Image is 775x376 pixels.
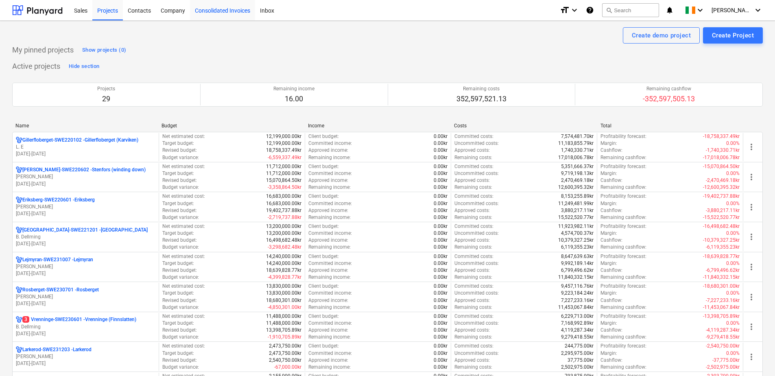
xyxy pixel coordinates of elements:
i: keyboard_arrow_down [753,5,763,15]
p: 16,683,000.00kr [266,200,301,207]
p: [DATE] - [DATE] [16,300,155,307]
p: Revised budget : [162,267,197,274]
p: 0.00% [726,230,740,237]
p: Committed income : [308,200,352,207]
p: Committed income : [308,230,352,237]
p: 0.00kr [434,244,448,251]
p: 29 [97,94,115,104]
p: Client budget : [308,163,339,170]
p: Approved costs : [454,267,490,274]
p: Target budget : [162,200,194,207]
p: -352,597,505.13 [643,94,695,104]
p: -4,850,301.00kr [268,304,301,311]
div: Project has multi currencies enabled [16,256,22,263]
p: 0.00kr [434,313,448,320]
p: Profitability forecast : [600,253,646,260]
p: Client budget : [308,223,339,230]
p: Target budget : [162,170,194,177]
p: Committed income : [308,260,352,267]
p: Remaining costs : [454,244,492,251]
p: -2,719,737.88kr [268,214,301,221]
p: Committed income : [308,320,352,327]
p: Committed costs : [454,313,493,320]
p: 8,647,639.63kr [561,253,594,260]
p: Uncommitted costs : [454,320,499,327]
p: Net estimated cost : [162,223,205,230]
p: 6,119,355.23kr [561,244,594,251]
div: Total [600,123,740,129]
p: [DATE] - [DATE] [16,240,155,247]
p: 0.00kr [434,237,448,244]
p: -12,600,395.32kr [703,184,740,191]
p: Remaining costs : [454,154,492,161]
p: -3,298,682.48kr [268,244,301,251]
p: [PERSON_NAME] [16,353,155,360]
p: 0.00kr [434,140,448,147]
div: Show projects (0) [82,46,126,55]
p: Remaining cashflow [643,85,695,92]
p: Cashflow : [600,207,622,214]
p: Committed costs : [454,133,493,140]
p: -16,498,682.48kr [703,223,740,230]
p: -4,399,828.77kr [268,274,301,281]
p: Margin : [600,170,617,177]
p: 10,379,327.25kr [558,237,594,244]
p: [PERSON_NAME] [16,263,155,270]
p: Committed costs : [454,193,493,200]
span: more_vert [747,292,756,302]
p: Committed costs : [454,283,493,290]
div: Project has multi currencies enabled [16,316,22,323]
p: Profitability forecast : [600,283,646,290]
p: Approved costs : [454,297,490,304]
p: -2,470,469.18kr [706,177,740,184]
p: Profitability forecast : [600,313,646,320]
p: 0.00kr [434,184,448,191]
p: 11,712,000.00kr [266,170,301,177]
p: Uncommitted costs : [454,290,499,297]
p: -13,398,705.89kr [703,313,740,320]
p: Margin : [600,320,617,327]
p: 14,240,000.00kr [266,253,301,260]
p: [DATE] - [DATE] [16,210,155,217]
p: 3,880,217.11kr [561,207,594,214]
p: 12,600,395.32kr [558,184,594,191]
div: Project has multi currencies enabled [16,197,22,203]
p: -6,119,355.23kr [706,244,740,251]
p: Remaining cashflow : [600,154,646,161]
p: Profitability forecast : [600,223,646,230]
p: -3,880,217.11kr [706,207,740,214]
p: [DATE] - [DATE] [16,181,155,188]
p: Remaining costs : [454,214,492,221]
p: 0.00kr [434,163,448,170]
p: Revised budget : [162,207,197,214]
p: 0.00% [726,170,740,177]
p: [PERSON_NAME] [16,293,155,300]
p: Cashflow : [600,147,622,154]
span: more_vert [747,172,756,182]
p: Rosberget-SWE230701 - Rosberget [22,286,99,293]
div: Name [15,123,155,129]
p: Active projects [12,61,60,71]
p: Remaining cashflow : [600,274,646,281]
p: [DATE] - [DATE] [16,151,155,157]
p: Remaining costs : [454,274,492,281]
p: 18,680,301.00kr [266,297,301,304]
p: Net estimated cost : [162,313,205,320]
span: more_vert [747,202,756,212]
p: 0.00% [726,200,740,207]
i: keyboard_arrow_down [695,5,705,15]
div: Hide section [69,62,99,71]
p: Profitability forecast : [600,133,646,140]
p: Approved income : [308,327,348,334]
div: Lejmyran-SWE231007 -Lejmyran[PERSON_NAME][DATE]-[DATE] [16,256,155,277]
p: Budget variance : [162,274,199,281]
p: Remaining cashflow : [600,214,646,221]
p: Target budget : [162,230,194,237]
p: 17,018,006.78kr [558,154,594,161]
p: -18,758,337.49kr [703,133,740,140]
p: Net estimated cost : [162,253,205,260]
i: keyboard_arrow_down [570,5,579,15]
p: 18,639,828.77kr [266,267,301,274]
p: Committed income : [308,170,352,177]
p: Client budget : [308,253,339,260]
